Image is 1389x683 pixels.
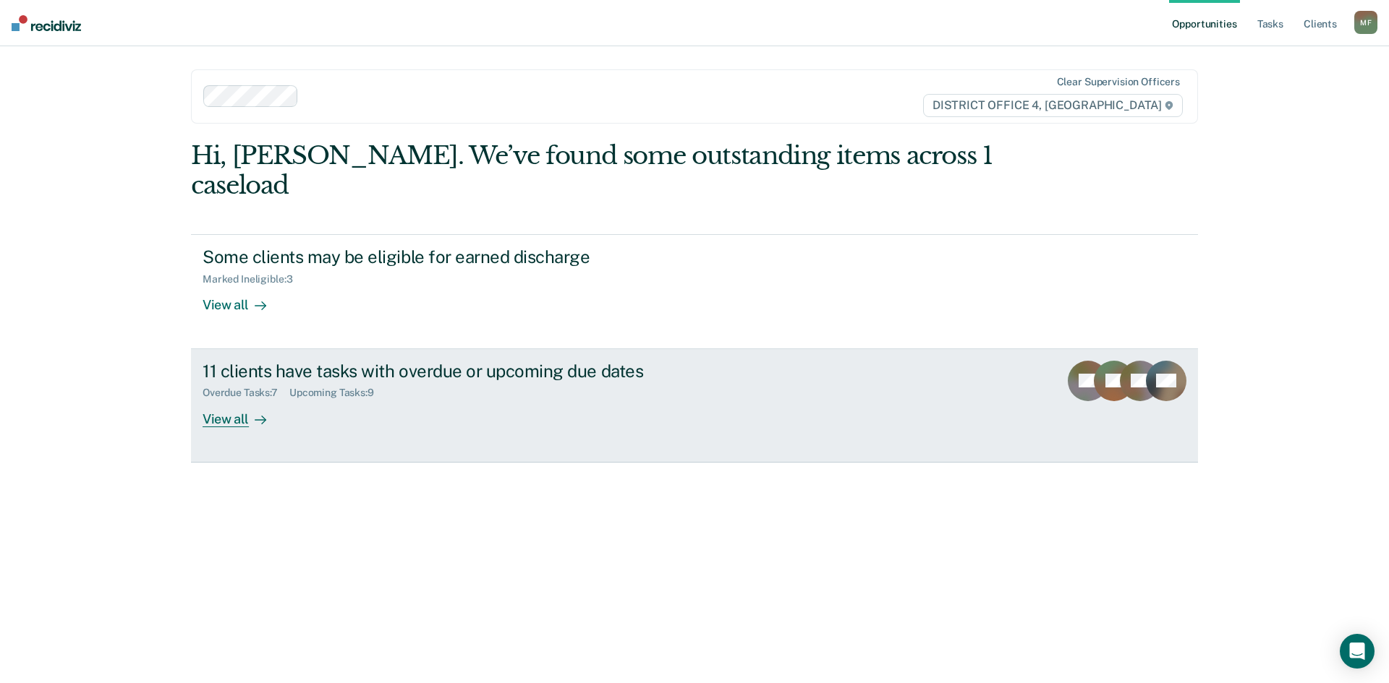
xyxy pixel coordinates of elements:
[191,234,1198,348] a: Some clients may be eligible for earned dischargeMarked Ineligible:3View all
[923,94,1183,117] span: DISTRICT OFFICE 4, [GEOGRAPHIC_DATA]
[1340,634,1375,669] div: Open Intercom Messenger
[203,399,284,427] div: View all
[203,246,710,267] div: Some clients may be eligible for earned discharge
[1354,11,1377,34] button: MF
[203,273,304,285] div: Marked Ineligible : 3
[203,285,284,314] div: View all
[191,141,997,200] div: Hi, [PERSON_NAME]. We’ve found some outstanding items across 1 caseload
[12,15,81,31] img: Recidiviz
[203,387,289,399] div: Overdue Tasks : 7
[1354,11,1377,34] div: M F
[191,349,1198,463] a: 11 clients have tasks with overdue or upcoming due datesOverdue Tasks:7Upcoming Tasks:9View all
[1057,76,1180,88] div: Clear supervision officers
[203,361,710,382] div: 11 clients have tasks with overdue or upcoming due dates
[289,387,386,399] div: Upcoming Tasks : 9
